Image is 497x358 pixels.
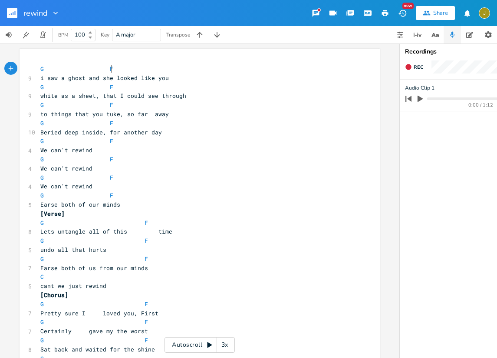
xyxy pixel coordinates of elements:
span: C [40,273,44,281]
span: G [40,237,44,244]
span: G [40,137,44,145]
span: G [40,191,44,199]
span: undo all that hurts [40,246,106,254]
span: G [40,300,44,308]
div: Share [433,9,448,17]
span: Rec [414,64,423,70]
span: G [40,255,44,263]
span: G [40,101,44,109]
span: F [110,83,113,91]
span: Pretty sure I loved you, First [40,309,158,317]
div: jessecarterrussell [479,7,490,19]
span: F [145,300,148,308]
div: BPM [58,33,68,37]
span: rewind [23,9,48,17]
span: F [110,101,113,109]
span: [Verse] [40,210,65,217]
span: F [110,65,113,73]
span: G [40,318,44,326]
span: G [40,65,44,73]
span: Sat back and waited for the shine [40,345,155,353]
span: Audio Clip 1 [405,84,434,92]
span: white as a sheet, that I could see through [40,92,186,100]
span: G [40,336,44,344]
span: cant we just rewind [40,282,106,290]
span: F [145,237,148,244]
span: Certainly gave my the worst [40,327,148,335]
span: F [145,336,148,344]
span: F [110,137,113,145]
span: F [145,219,148,227]
div: 3x [217,337,233,353]
span: F [110,174,113,181]
span: A major [116,31,135,39]
span: We can't rewind [40,146,92,154]
span: G [40,155,44,163]
button: Share [416,6,455,20]
span: G [40,174,44,181]
span: G [40,83,44,91]
div: New [402,3,414,9]
div: Key [101,32,109,37]
span: F [110,191,113,199]
span: G [40,219,44,227]
span: F [145,318,148,326]
span: F [145,255,148,263]
div: Transpose [166,32,190,37]
span: We can't rewind [40,182,92,190]
span: i saw a ghost and she looked like you [40,74,169,82]
span: G [40,119,44,127]
span: We can't rewind [40,164,92,172]
span: to things that you tuke, so far away [40,110,169,118]
button: J [479,3,490,23]
button: New [394,5,411,21]
span: Earse both of us from our minds [40,264,148,272]
span: F [110,119,113,127]
span: Earse both of our minds [40,201,120,208]
span: F [110,155,113,163]
span: [Chorus] [40,291,68,299]
div: Autoscroll [165,337,235,353]
button: Rec [402,60,427,74]
span: Lets untangle all of this time [40,228,172,235]
span: Beried deep inside, for another day [40,128,162,136]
